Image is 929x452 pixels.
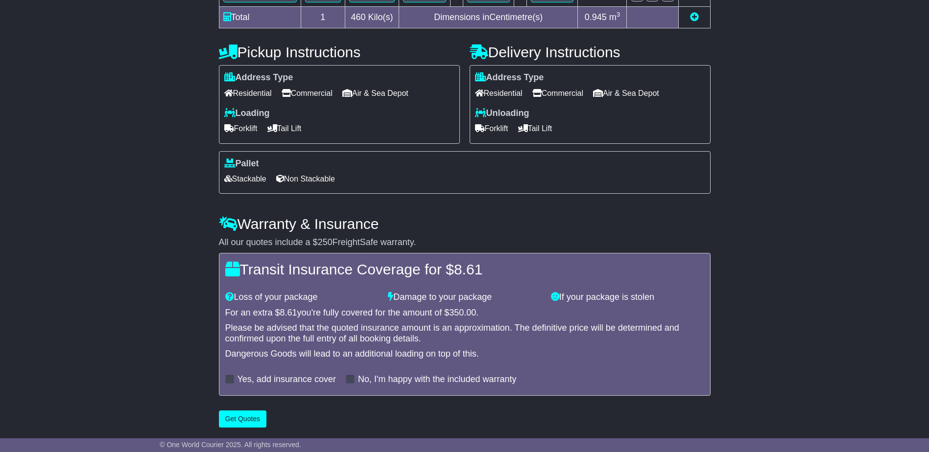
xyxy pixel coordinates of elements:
h4: Delivery Instructions [470,44,711,60]
h4: Warranty & Insurance [219,216,711,232]
span: m [609,12,620,22]
label: Loading [224,108,270,119]
span: Air & Sea Depot [342,86,408,101]
label: Address Type [224,72,293,83]
div: All our quotes include a $ FreightSafe warranty. [219,237,711,248]
div: Please be advised that the quoted insurance amount is an approximation. The definitive price will... [225,323,704,344]
label: Unloading [475,108,529,119]
label: No, I'm happy with the included warranty [358,374,517,385]
h4: Pickup Instructions [219,44,460,60]
div: If your package is stolen [546,292,709,303]
div: Dangerous Goods will lead to an additional loading on top of this. [225,349,704,360]
button: Get Quotes [219,410,267,428]
span: © One World Courier 2025. All rights reserved. [160,441,301,449]
td: Total [219,7,301,28]
span: Residential [475,86,523,101]
span: Residential [224,86,272,101]
td: Dimensions in Centimetre(s) [399,7,578,28]
span: Tail Lift [518,121,552,136]
h4: Transit Insurance Coverage for $ [225,261,704,277]
span: Stackable [224,171,266,186]
td: Kilo(s) [345,7,399,28]
span: Forklift [224,121,258,136]
span: Commercial [282,86,333,101]
sup: 3 [617,11,620,18]
div: Damage to your package [383,292,546,303]
span: 350.00 [449,308,476,317]
label: Address Type [475,72,544,83]
span: Non Stackable [276,171,335,186]
span: 8.61 [280,308,297,317]
div: Loss of your package [220,292,383,303]
label: Pallet [224,158,259,169]
td: 1 [301,7,345,28]
span: Air & Sea Depot [593,86,659,101]
label: Yes, add insurance cover [238,374,336,385]
span: Commercial [532,86,583,101]
a: Add new item [690,12,699,22]
div: For an extra $ you're fully covered for the amount of $ . [225,308,704,318]
span: 8.61 [454,261,482,277]
span: Forklift [475,121,508,136]
span: Tail Lift [267,121,302,136]
span: 0.945 [585,12,607,22]
span: 460 [351,12,366,22]
span: 250 [318,237,333,247]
